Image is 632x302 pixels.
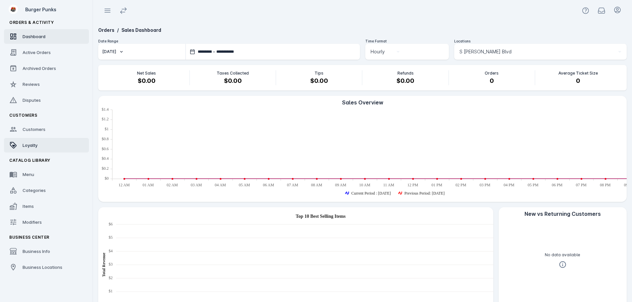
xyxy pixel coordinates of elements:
[143,183,154,187] text: 01 AM
[23,66,56,71] span: Archived Orders
[600,183,611,187] text: 08 PM
[528,183,539,187] text: 05 PM
[454,39,627,44] div: Locations
[25,6,86,13] div: Burger Punks
[102,137,109,141] text: $0.8
[4,183,89,198] a: Categories
[432,183,443,187] text: 01 PM
[340,178,341,179] ellipse: Wed Sep 03 2025 09:00:00 GMT-0500 (Central Daylight Time): 0, Previous Period: Aug 27
[437,178,438,179] ellipse: Wed Sep 03 2025 13:00:00 GMT-0500 (Central Daylight Time): 0, Previous Period: Aug 27
[191,183,202,187] text: 03 AM
[213,49,215,55] span: –
[4,215,89,229] a: Modifiers
[404,191,445,196] text: Previous Period: [DATE]
[9,158,50,163] span: Catalog Library
[4,77,89,91] a: Reviews
[124,178,125,179] ellipse: Wed Sep 03 2025 00:00:00 GMT-0500 (Central Daylight Time): 0, Previous Period: Aug 27
[23,127,45,132] span: Customers
[557,178,558,179] ellipse: Wed Sep 03 2025 18:00:00 GMT-0500 (Central Daylight Time): 0, Previous Period: Aug 27
[4,167,89,182] a: Menu
[552,183,563,187] text: 06 PM
[102,107,109,112] text: $1.4
[533,178,534,179] ellipse: Wed Sep 03 2025 17:00:00 GMT-0500 (Central Daylight Time): 0, Previous Period: Aug 27
[371,48,385,56] span: Hourly
[4,61,89,76] a: Archived Orders
[109,289,113,293] text: $1
[224,76,242,85] h4: $0.00
[576,183,587,187] text: 07 PM
[217,70,249,76] p: Taxes Collected
[23,204,34,209] span: Items
[480,183,491,187] text: 03 PM
[148,178,149,179] ellipse: Wed Sep 03 2025 01:00:00 GMT-0500 (Central Daylight Time): 0, Previous Period: Aug 27
[459,48,512,56] span: S [PERSON_NAME] Blvd
[4,45,89,60] a: Active Orders
[383,183,394,187] text: 11 AM
[345,191,391,196] g: Current Period : Sep 03 series is showing, press enter to hide the Current Period : Sep 03 series
[109,235,113,240] text: $5
[23,34,45,39] span: Dashboard
[23,265,62,270] span: Business Locations
[220,178,221,179] ellipse: Wed Sep 03 2025 04:00:00 GMT-0500 (Central Daylight Time): 0, Previous Period: Aug 27
[485,70,499,76] p: Orders
[576,76,580,85] h4: 0
[4,199,89,213] a: Items
[490,76,494,85] h4: 0
[407,183,418,187] text: 12 PM
[172,178,173,179] ellipse: Wed Sep 03 2025 02:00:00 GMT-0500 (Central Daylight Time): 0, Previous Period: Aug 27
[315,70,323,76] p: Tips
[98,44,185,60] button: [DATE]
[23,143,37,148] span: Loyalty
[398,191,445,196] g: Previous Period: Aug 27 series is showing, press enter to hide the Previous Period: Aug 27 series
[102,156,109,161] text: $0.4
[239,183,250,187] text: 05 AM
[215,183,226,187] text: 04 AM
[359,183,370,187] text: 10 AM
[461,178,462,179] ellipse: Wed Sep 03 2025 14:00:00 GMT-0500 (Central Daylight Time): 0, Previous Period: Aug 27
[102,147,109,151] text: $0.6
[397,70,414,76] p: Refunds
[4,29,89,44] a: Dashboard
[509,178,510,179] ellipse: Wed Sep 03 2025 16:00:00 GMT-0500 (Central Daylight Time): 0, Previous Period: Aug 27
[23,172,34,177] span: Menu
[4,260,89,274] a: Business Locations
[102,117,109,121] text: $1.2
[118,183,130,187] text: 12 AM
[102,166,109,171] text: $0.2
[388,178,389,179] ellipse: Wed Sep 03 2025 11:00:00 GMT-0500 (Central Daylight Time): 0, Previous Period: Aug 27
[98,27,114,33] a: Orders
[98,98,627,106] div: Sales Overview
[545,252,580,258] span: No data available
[263,183,274,187] text: 06 AM
[244,178,245,179] ellipse: Wed Sep 03 2025 05:00:00 GMT-0500 (Central Daylight Time): 0, Previous Period: Aug 27
[504,183,515,187] text: 04 PM
[138,76,156,85] h4: $0.00
[105,127,109,131] text: $1
[109,222,113,226] text: $6
[9,20,54,25] span: Orders & Activity
[109,275,113,280] text: $2
[109,262,113,267] text: $3
[287,183,298,187] text: 07 AM
[23,50,51,55] span: Active Orders
[23,219,42,225] span: Modifiers
[105,176,109,181] text: $0
[558,70,598,76] p: Average Ticket Size
[4,244,89,259] a: Business Info
[23,249,50,254] span: Business Info
[351,191,391,196] text: Current Period : [DATE]
[311,183,322,187] text: 08 AM
[413,178,414,179] ellipse: Wed Sep 03 2025 12:00:00 GMT-0500 (Central Daylight Time): 0, Previous Period: Aug 27
[109,249,113,253] text: $4
[9,113,37,118] span: Customers
[23,82,40,87] span: Reviews
[23,97,41,103] span: Disputes
[102,49,116,55] div: [DATE]
[9,235,49,240] span: Business Center
[102,252,106,277] text: Total Revenue
[23,188,46,193] span: Categories
[310,76,328,85] h4: $0.00
[316,178,317,179] ellipse: Wed Sep 03 2025 08:00:00 GMT-0500 (Central Daylight Time): 0, Previous Period: Aug 27
[268,178,269,179] ellipse: Wed Sep 03 2025 06:00:00 GMT-0500 (Central Daylight Time): 0, Previous Period: Aug 27
[4,93,89,107] a: Disputes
